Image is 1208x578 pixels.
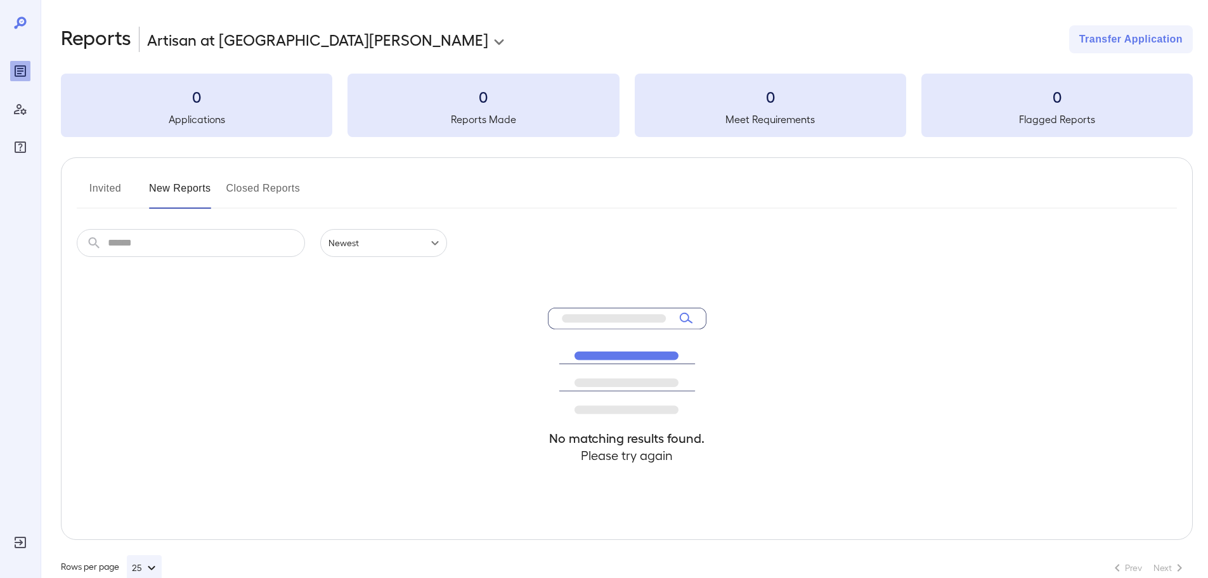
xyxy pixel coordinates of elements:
[347,86,619,107] h3: 0
[226,178,301,209] button: Closed Reports
[61,112,332,127] h5: Applications
[61,25,131,53] h2: Reports
[347,112,619,127] h5: Reports Made
[10,61,30,81] div: Reports
[1069,25,1193,53] button: Transfer Application
[320,229,447,257] div: Newest
[61,86,332,107] h3: 0
[635,86,906,107] h3: 0
[77,178,134,209] button: Invited
[635,112,906,127] h5: Meet Requirements
[921,112,1193,127] h5: Flagged Reports
[548,447,706,464] h4: Please try again
[149,178,211,209] button: New Reports
[10,137,30,157] div: FAQ
[61,74,1193,137] summary: 0Applications0Reports Made0Meet Requirements0Flagged Reports
[1104,558,1193,578] nav: pagination navigation
[548,430,706,447] h4: No matching results found.
[921,86,1193,107] h3: 0
[10,532,30,553] div: Log Out
[147,29,488,49] p: Artisan at [GEOGRAPHIC_DATA][PERSON_NAME]
[10,99,30,119] div: Manage Users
